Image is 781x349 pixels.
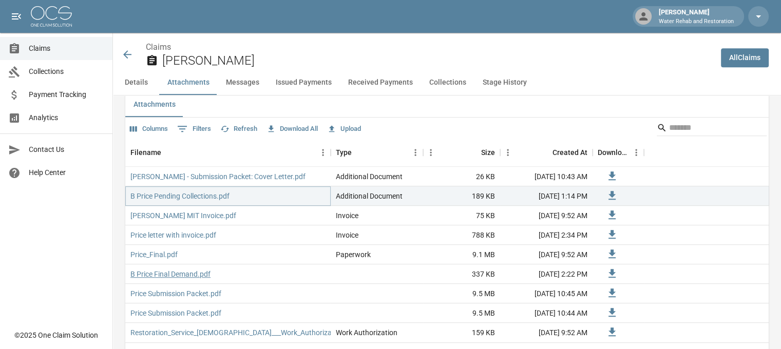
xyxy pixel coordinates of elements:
a: AllClaims [721,48,769,67]
span: Help Center [29,167,104,178]
span: Collections [29,66,104,77]
a: Restoration_Service_[DEMOGRAPHIC_DATA]___Work_Authorization_-_Brandi_Price_-_ESR.pdf [130,327,426,338]
button: Details [113,70,159,95]
div: anchor tabs [113,70,781,95]
div: Paperwork [336,249,371,260]
button: Attachments [159,70,218,95]
div: 788 KB [423,225,500,245]
a: Price Submission Packet.pdf [130,288,221,299]
div: Invoice [336,230,358,240]
div: Work Authorization [336,327,397,338]
h2: [PERSON_NAME] [162,53,713,68]
div: Filename [130,138,161,167]
img: ocs-logo-white-transparent.png [31,6,72,27]
button: Show filters [175,121,214,137]
p: Water Rehab and Restoration [659,17,734,26]
div: © 2025 One Claim Solution [14,330,98,340]
div: Filename [125,138,331,167]
button: Download All [264,121,320,137]
div: 9.5 MB [423,284,500,303]
button: Select columns [127,121,170,137]
button: open drawer [6,6,27,27]
div: [DATE] 10:43 AM [500,167,593,186]
button: Stage History [474,70,535,95]
div: [DATE] 9:52 AM [500,323,593,342]
div: Additional Document [336,191,403,201]
button: Menu [500,145,516,160]
div: 189 KB [423,186,500,206]
div: [DATE] 10:44 AM [500,303,593,323]
div: 159 KB [423,323,500,342]
div: [DATE] 9:52 AM [500,245,593,264]
a: B Price Final Demand.pdf [130,269,211,279]
div: Size [481,138,495,167]
div: 9.1 MB [423,245,500,264]
span: Analytics [29,112,104,123]
div: 337 KB [423,264,500,284]
span: Contact Us [29,144,104,155]
a: Price Submission Packet.pdf [130,308,221,318]
button: Collections [421,70,474,95]
div: Download [593,138,644,167]
div: Created At [500,138,593,167]
div: Download [598,138,628,167]
button: Menu [628,145,644,160]
button: Issued Payments [268,70,340,95]
div: [DATE] 2:22 PM [500,264,593,284]
div: [DATE] 1:14 PM [500,186,593,206]
div: Additional Document [336,171,403,182]
button: Upload [325,121,364,137]
a: B Price Pending Collections.pdf [130,191,230,201]
div: Size [423,138,500,167]
div: [DATE] 9:52 AM [500,206,593,225]
div: Type [336,138,352,167]
div: 26 KB [423,167,500,186]
button: Received Payments [340,70,421,95]
div: [DATE] 10:45 AM [500,284,593,303]
button: Menu [423,145,439,160]
div: related-list tabs [125,92,769,117]
a: Price_Final.pdf [130,249,178,260]
button: Menu [408,145,423,160]
div: Type [331,138,423,167]
span: Payment Tracking [29,89,104,100]
div: Search [657,120,767,138]
button: Refresh [218,121,260,137]
button: Messages [218,70,268,95]
button: Menu [315,145,331,160]
nav: breadcrumb [146,41,713,53]
div: Invoice [336,210,358,221]
a: [PERSON_NAME] MIT Invoice.pdf [130,210,236,221]
a: Price letter with invoice.pdf [130,230,216,240]
a: Claims [146,42,171,52]
div: 75 KB [423,206,500,225]
a: [PERSON_NAME] - Submission Packet: Cover Letter.pdf [130,171,306,182]
button: Attachments [125,92,184,117]
span: Claims [29,43,104,54]
div: [PERSON_NAME] [655,7,738,26]
div: 9.5 MB [423,303,500,323]
div: [DATE] 2:34 PM [500,225,593,245]
div: Created At [553,138,587,167]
